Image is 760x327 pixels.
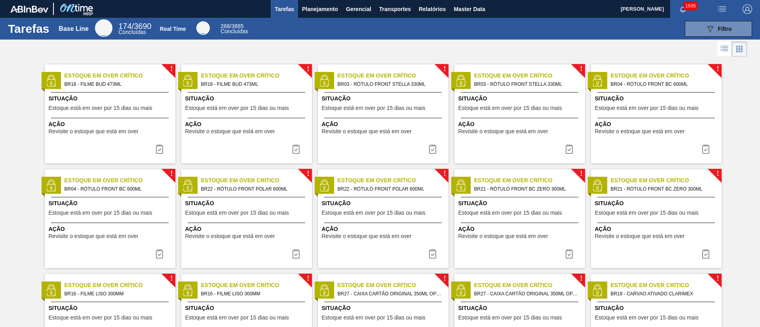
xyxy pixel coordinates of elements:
div: Base Line [118,23,151,35]
span: ! [170,66,173,72]
span: Situação [595,95,720,103]
img: icon-task complete [428,144,437,154]
img: status [455,180,467,191]
span: Ação [322,225,446,233]
h1: Tarefas [8,24,49,33]
img: icon-task complete [155,249,164,259]
span: Estoque em Over Crítico [338,281,448,289]
span: Planejamento [302,4,338,14]
div: Completar tarefa: 30084040 [696,246,715,262]
span: ! [307,171,309,177]
span: ! [443,276,446,282]
span: Estoque em Over Crítico [65,281,175,289]
span: ! [580,276,582,282]
span: Situação [185,95,310,103]
span: Situação [322,304,446,312]
div: Visão em Cards [732,42,747,57]
img: icon-task complete [564,144,574,154]
span: BR21 - RÓTULO FRONT BC ZERO 300ML [611,185,715,193]
span: Gerencial [346,4,371,14]
span: Estoque está em over por 15 dias ou mais [185,105,289,111]
span: BR22 - RÓTULO FRONT POLAR 600ML [201,185,306,193]
span: ! [307,66,309,72]
span: BR27 - CAIXA CARTÃO ORIGINAL 350ML OPEN CORNER [474,289,579,298]
img: status [182,180,194,191]
span: Estoque está em over por 15 dias ou mais [458,315,562,321]
span: Revisite o estoque que está em over [49,129,139,134]
span: Estoque em Over Crítico [338,72,448,80]
img: status [45,284,57,296]
img: icon-task complete [701,249,711,259]
span: Estoque está em over por 15 dias ou mais [322,315,426,321]
span: Situação [49,199,173,208]
span: BR27 - CAIXA CARTÃO ORIGINAL 350ML OPEN CORNER [338,289,442,298]
span: Estoque está em over por 15 dias ou mais [49,210,152,216]
span: Concluídas [220,28,248,34]
span: Situação [458,95,583,103]
img: status [182,75,194,87]
img: TNhmsLtSVTkK8tSr43FrP2fwEKptu5GPRR3wAAAABJRU5ErkJggg== [10,6,48,13]
span: Estoque em Over Crítico [338,176,448,185]
span: Estoque em Over Crítico [201,281,312,289]
span: Ação [595,225,720,233]
span: Revisite o estoque que está em over [322,129,412,134]
button: icon-task complete [696,246,715,262]
img: icon-task complete [291,249,301,259]
img: status [591,284,603,296]
div: Completar tarefa: 30084039 [423,246,442,262]
span: Estoque está em over por 15 dias ou mais [49,105,152,111]
span: Situação [185,304,310,312]
button: icon-task complete [423,141,442,157]
span: Estoque em Over Crítico [65,72,175,80]
span: / 3690 [118,22,151,30]
span: BR16 - FILME LISO 300MM [65,289,169,298]
span: Estoque em Over Crítico [611,72,722,80]
span: Ação [595,120,720,129]
div: Real Time [220,24,248,34]
div: Visão em Lista [717,42,732,57]
span: Revisite o estoque que está em over [49,233,139,239]
span: BR19 - CARVAO ATIVADO CLARIMEX [611,289,715,298]
img: userActions [717,4,727,14]
button: icon-task complete [423,246,442,262]
img: status [591,180,603,191]
div: Completar tarefa: 30084036 [150,141,169,157]
span: Estoque em Over Crítico [611,176,722,185]
div: Base Line [59,25,89,32]
span: BR03 - RÓTULO FRONT STELLA 330ML [474,80,579,89]
span: Filtro [718,26,732,32]
span: ! [170,171,173,177]
img: status [45,180,57,191]
span: Situação [322,199,446,208]
span: Situação [49,304,173,312]
span: Situação [49,95,173,103]
span: BR18 - FILME BUD 473ML [201,80,306,89]
img: icon-task complete [564,249,574,259]
img: status [318,75,330,87]
span: ! [716,171,719,177]
span: Situação [322,95,446,103]
span: Revisite o estoque que está em over [185,129,275,134]
span: Ação [49,225,173,233]
img: status [182,284,194,296]
button: icon-task complete [150,141,169,157]
span: BR04 - RÓTULO FRONT BC 600ML [611,80,715,89]
span: / 3885 [220,23,243,29]
span: ! [443,66,446,72]
span: 174 [118,22,131,30]
img: icon-task complete [428,249,437,259]
span: Estoque está em over por 15 dias ou mais [185,315,289,321]
span: Estoque em Over Crítico [474,281,585,289]
span: Situação [595,304,720,312]
span: Estoque está em over por 15 dias ou mais [595,315,699,321]
div: Real Time [196,21,210,35]
button: icon-task complete [287,141,306,157]
span: Situação [185,199,310,208]
span: Revisite o estoque que está em over [595,233,685,239]
span: BR04 - RÓTULO FRONT BC 600ML [65,185,169,193]
div: Completar tarefa: 30084040 [560,246,579,262]
img: status [591,75,603,87]
button: Notificações [670,4,695,15]
span: Estoque em Over Crítico [611,281,722,289]
span: BR18 - FILME BUD 473ML [65,80,169,89]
